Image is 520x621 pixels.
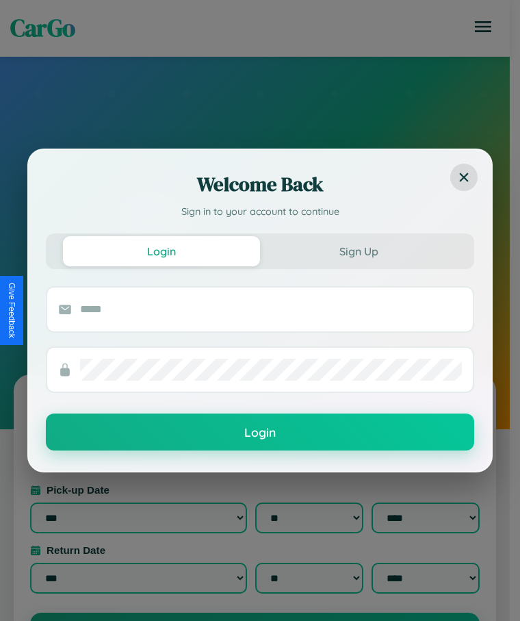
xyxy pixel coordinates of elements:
button: Login [46,414,474,451]
button: Sign Up [260,236,457,266]
h2: Welcome Back [46,170,474,198]
button: Login [63,236,260,266]
p: Sign in to your account to continue [46,205,474,220]
div: Give Feedback [7,283,16,338]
